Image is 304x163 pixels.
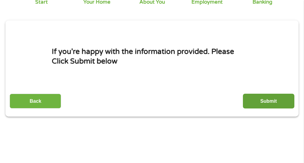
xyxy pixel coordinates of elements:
h1: If you're happy with the information provided. Please Click Submit below [52,47,252,66]
input: Back [10,94,61,108]
input: Submit [243,94,294,108]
